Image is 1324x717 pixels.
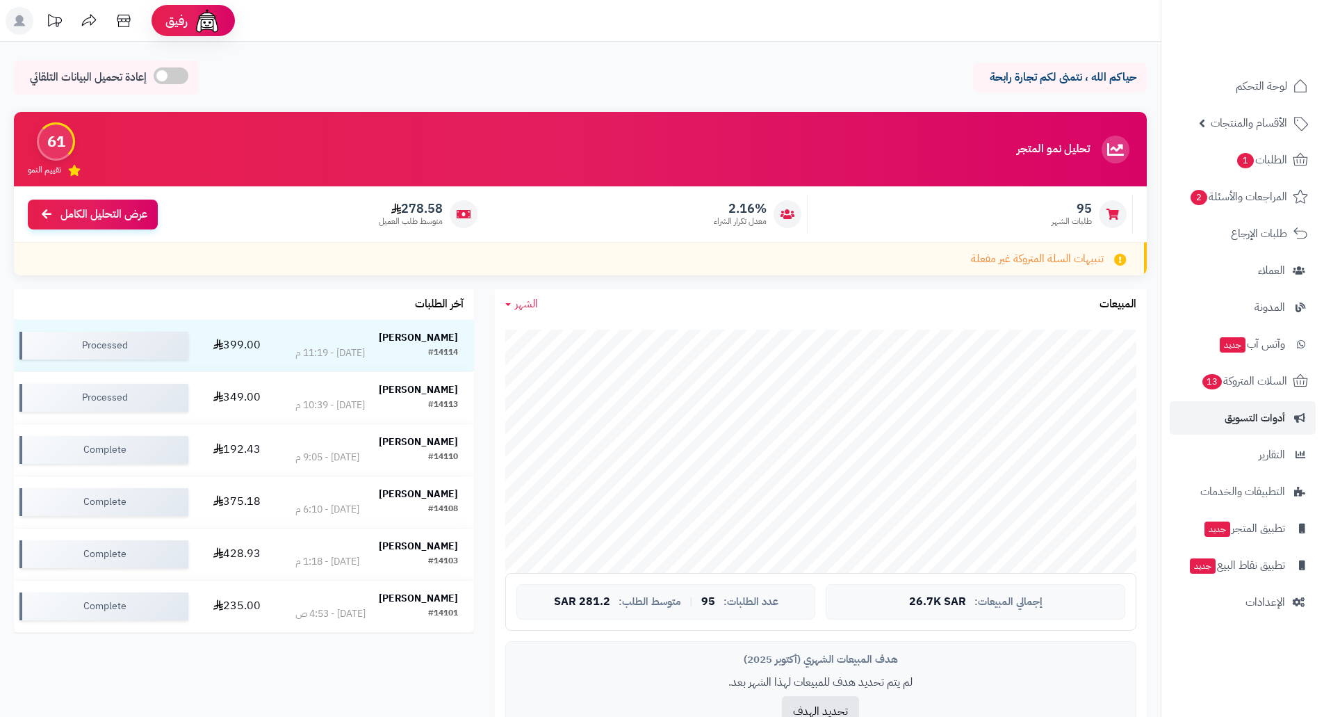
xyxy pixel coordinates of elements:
span: العملاء [1258,261,1285,280]
span: متوسط الطلب: [619,596,681,608]
a: وآتس آبجديد [1170,328,1316,361]
div: Processed [19,384,188,412]
a: الشهر [505,296,538,312]
span: طلبات الإرجاع [1231,224,1287,243]
a: السلات المتروكة13 [1170,364,1316,398]
div: #14110 [428,451,458,465]
span: تطبيق نقاط البيع [1188,556,1285,575]
strong: [PERSON_NAME] [379,330,458,345]
span: 2 [1190,189,1208,206]
span: | [689,597,693,607]
span: الطلبات [1236,150,1287,170]
a: الإعدادات [1170,586,1316,619]
span: تقييم النمو [28,164,61,176]
strong: [PERSON_NAME] [379,539,458,554]
h3: تحليل نمو المتجر [1017,143,1090,156]
div: #14103 [428,555,458,569]
strong: [PERSON_NAME] [379,435,458,449]
span: تطبيق المتجر [1203,519,1285,538]
a: العملاء [1170,254,1316,287]
div: #14114 [428,346,458,360]
span: الأقسام والمنتجات [1211,113,1287,133]
strong: [PERSON_NAME] [379,487,458,501]
span: المراجعات والأسئلة [1189,187,1287,207]
div: [DATE] - 6:10 م [295,503,359,517]
span: 95 [701,596,715,609]
span: 281.2 SAR [554,596,610,609]
span: إجمالي المبيعات: [974,596,1043,608]
td: 428.93 [194,529,280,580]
span: جديد [1204,522,1230,537]
span: معدل تكرار الشراء [714,216,767,227]
img: ai-face.png [193,7,221,35]
span: 2.16% [714,201,767,216]
p: لم يتم تحديد هدف للمبيعات لهذا الشهر بعد. [516,675,1125,691]
span: إعادة تحميل البيانات التلقائي [30,70,147,86]
span: 95 [1052,201,1092,216]
div: [DATE] - 9:05 م [295,451,359,465]
td: 375.18 [194,476,280,528]
a: طلبات الإرجاع [1170,217,1316,250]
div: Processed [19,332,188,360]
p: حياكم الله ، نتمنى لكم تجارة رابحة [983,70,1136,86]
span: الشهر [515,296,538,312]
div: [DATE] - 10:39 م [295,398,365,412]
span: تنبيهات السلة المتروكة غير مفعلة [971,251,1104,267]
div: Complete [19,436,188,464]
span: طلبات الشهر [1052,216,1092,227]
div: Complete [19,540,188,568]
span: عدد الطلبات: [724,596,778,608]
span: 26.7K SAR [909,596,966,609]
h3: المبيعات [1100,298,1136,311]
strong: [PERSON_NAME] [379,591,458,606]
a: المدونة [1170,291,1316,324]
span: لوحة التحكم [1236,76,1287,96]
img: logo-2.png [1229,19,1311,48]
a: عرض التحليل الكامل [28,200,158,229]
span: وآتس آب [1218,335,1285,354]
span: 1 [1236,152,1254,169]
span: المدونة [1254,298,1285,317]
div: Complete [19,593,188,620]
span: 278.58 [379,201,443,216]
div: [DATE] - 11:19 م [295,346,365,360]
td: 235.00 [194,581,280,632]
div: هدف المبيعات الشهري (أكتوبر 2025) [516,652,1125,667]
a: التطبيقات والخدمات [1170,475,1316,508]
a: تطبيق المتجرجديد [1170,512,1316,545]
span: السلات المتروكة [1201,371,1287,391]
div: [DATE] - 4:53 ص [295,607,366,621]
a: الطلبات1 [1170,143,1316,177]
a: التقارير [1170,438,1316,472]
span: رفيق [165,13,188,29]
span: جديد [1190,558,1216,574]
td: 399.00 [194,320,280,371]
span: التطبيقات والخدمات [1200,482,1285,501]
span: 13 [1202,373,1223,390]
a: لوحة التحكم [1170,70,1316,103]
td: 192.43 [194,424,280,476]
a: تحديثات المنصة [37,7,72,38]
td: 349.00 [194,372,280,424]
h3: آخر الطلبات [415,298,464,311]
a: أدوات التسويق [1170,401,1316,435]
div: #14108 [428,503,458,517]
strong: [PERSON_NAME] [379,382,458,397]
span: الإعدادات [1245,593,1285,612]
div: #14101 [428,607,458,621]
span: التقارير [1259,445,1285,465]
div: [DATE] - 1:18 م [295,555,359,569]
a: تطبيق نقاط البيعجديد [1170,549,1316,582]
span: عرض التحليل الكامل [60,207,147,223]
span: جديد [1220,337,1245,353]
div: #14113 [428,398,458,412]
a: المراجعات والأسئلة2 [1170,180,1316,214]
span: أدوات التسويق [1225,408,1285,428]
div: Complete [19,488,188,516]
span: متوسط طلب العميل [379,216,443,227]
